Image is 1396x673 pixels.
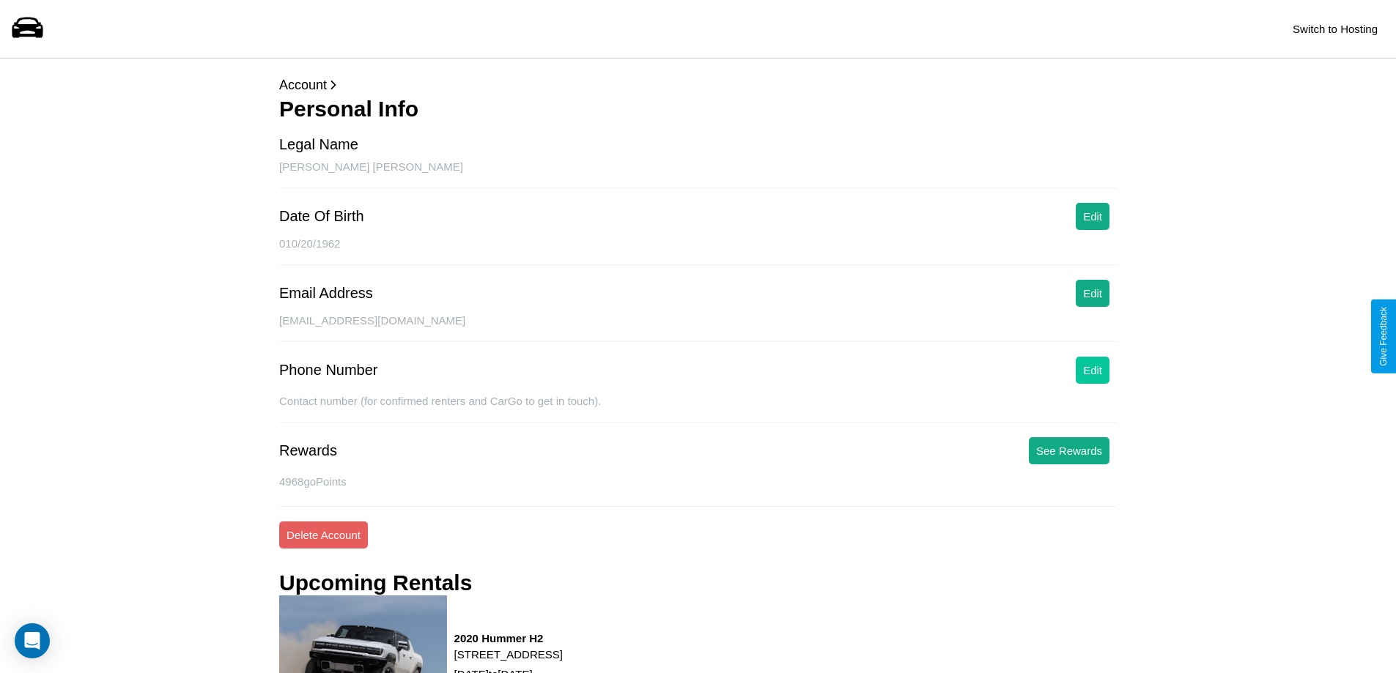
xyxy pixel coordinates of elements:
div: Phone Number [279,362,378,379]
h3: Upcoming Rentals [279,570,472,595]
h3: Personal Info [279,97,1117,122]
div: [EMAIL_ADDRESS][DOMAIN_NAME] [279,314,1117,342]
button: Edit [1076,357,1109,384]
div: [PERSON_NAME] [PERSON_NAME] [279,160,1117,188]
div: Give Feedback [1378,307,1389,366]
button: Switch to Hosting [1285,15,1385,42]
div: Rewards [279,442,337,459]
p: [STREET_ADDRESS] [454,644,563,664]
button: Edit [1076,203,1109,230]
div: 010/20/1962 [279,237,1117,265]
div: Open Intercom Messenger [15,623,50,658]
h3: 2020 Hummer H2 [454,632,563,644]
div: Email Address [279,285,373,302]
p: Account [279,73,1117,97]
div: Date Of Birth [279,208,364,225]
div: Legal Name [279,136,358,153]
button: See Rewards [1029,437,1109,464]
button: Delete Account [279,521,368,549]
div: Contact number (for confirmed renters and CarGo to get in touch). [279,395,1117,423]
p: 4968 goPoints [279,472,1117,491]
button: Edit [1076,280,1109,307]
